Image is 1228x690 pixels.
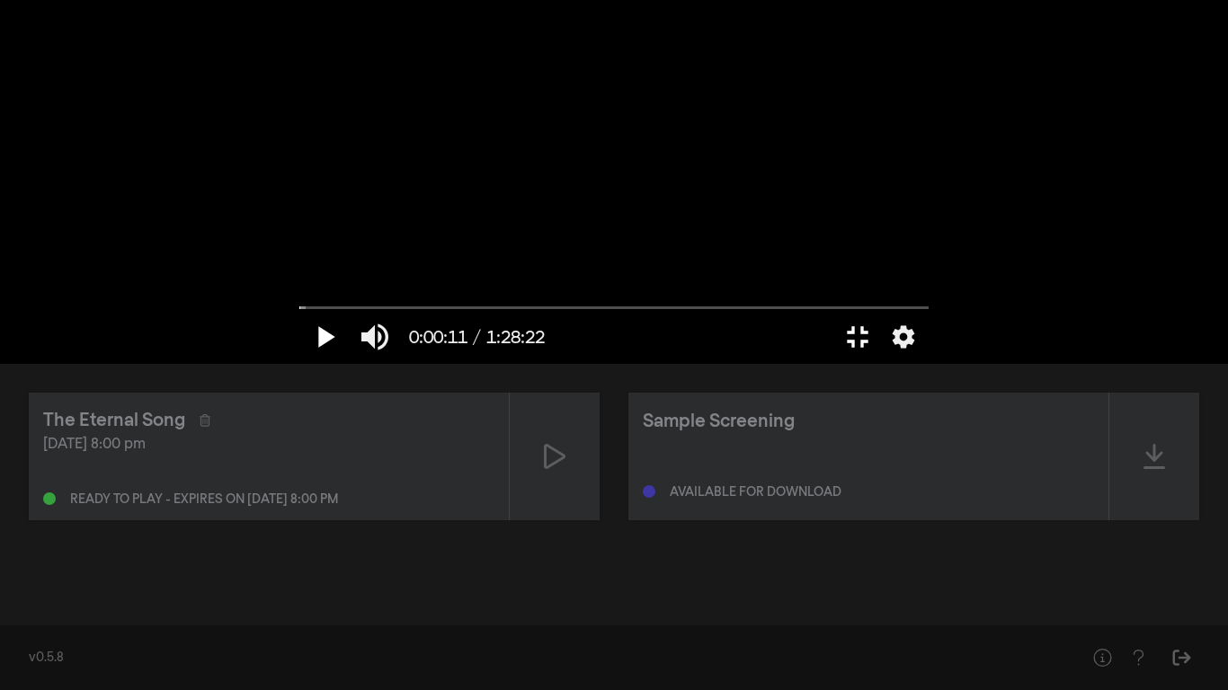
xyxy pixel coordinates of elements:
[29,649,1048,668] div: v0.5.8
[350,310,400,364] button: Mute
[832,310,883,364] button: Exit full screen
[1120,640,1156,676] button: Help
[43,407,185,434] div: The Eternal Song
[1084,640,1120,676] button: Help
[43,434,494,456] div: [DATE] 8:00 pm
[883,310,924,364] button: More settings
[299,310,350,364] button: Play
[670,486,841,499] div: Available for download
[400,310,554,364] button: 0:00:11 / 1:28:22
[70,493,338,506] div: Ready to play - expires on [DATE] 8:00 pm
[643,408,795,435] div: Sample Screening
[1163,640,1199,676] button: Sign Out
